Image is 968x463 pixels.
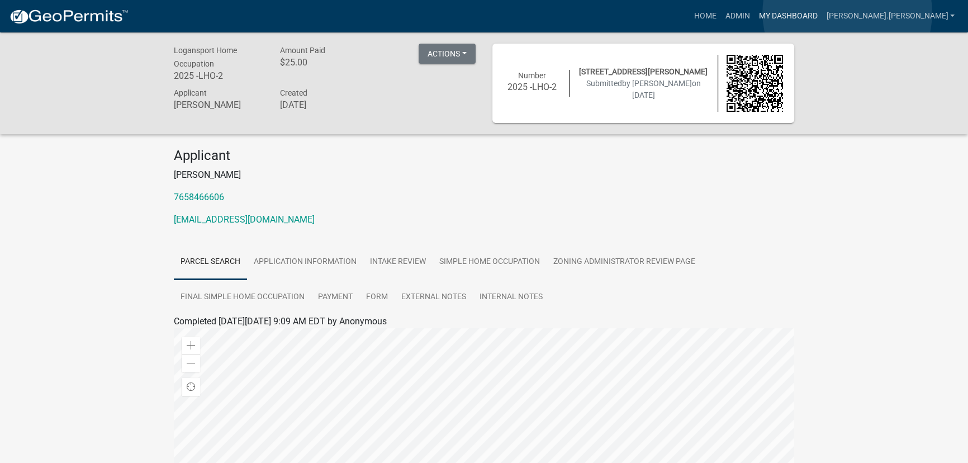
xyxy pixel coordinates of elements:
a: 7658466606 [174,192,224,202]
span: by [PERSON_NAME] [622,79,692,88]
a: [EMAIL_ADDRESS][DOMAIN_NAME] [174,214,315,225]
span: Submitted on [DATE] [586,79,701,100]
h6: 2025 -LHO-2 [504,82,561,92]
span: Logansport Home Occupation [174,46,237,68]
a: [PERSON_NAME].[PERSON_NAME] [822,6,959,27]
a: Home [689,6,720,27]
a: Internal Notes [473,280,549,315]
div: Zoom out [182,355,200,372]
a: Admin [720,6,754,27]
a: My Dashboard [754,6,822,27]
a: Simple Home Occupation [433,244,547,280]
span: Amount Paid [280,46,325,55]
h4: Applicant [174,148,794,164]
h6: [DATE] [280,100,369,110]
img: QR code [727,55,784,112]
a: Payment [311,280,359,315]
div: Zoom in [182,337,200,355]
span: Created [280,88,307,97]
a: Application Information [247,244,363,280]
h6: [PERSON_NAME] [174,100,263,110]
h6: $25.00 [280,57,369,68]
a: Zoning Administrator Review Page [547,244,702,280]
a: External Notes [395,280,473,315]
h6: 2025 -LHO-2 [174,70,263,81]
span: [STREET_ADDRESS][PERSON_NAME] [579,67,708,76]
button: Actions [419,44,476,64]
a: Parcel search [174,244,247,280]
a: Form [359,280,395,315]
span: Completed [DATE][DATE] 9:09 AM EDT by Anonymous [174,316,387,327]
span: Applicant [174,88,207,97]
p: [PERSON_NAME] [174,168,794,182]
a: Final Simple Home Occupation [174,280,311,315]
div: Find my location [182,378,200,396]
span: Number [518,71,546,80]
a: Intake Review [363,244,433,280]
